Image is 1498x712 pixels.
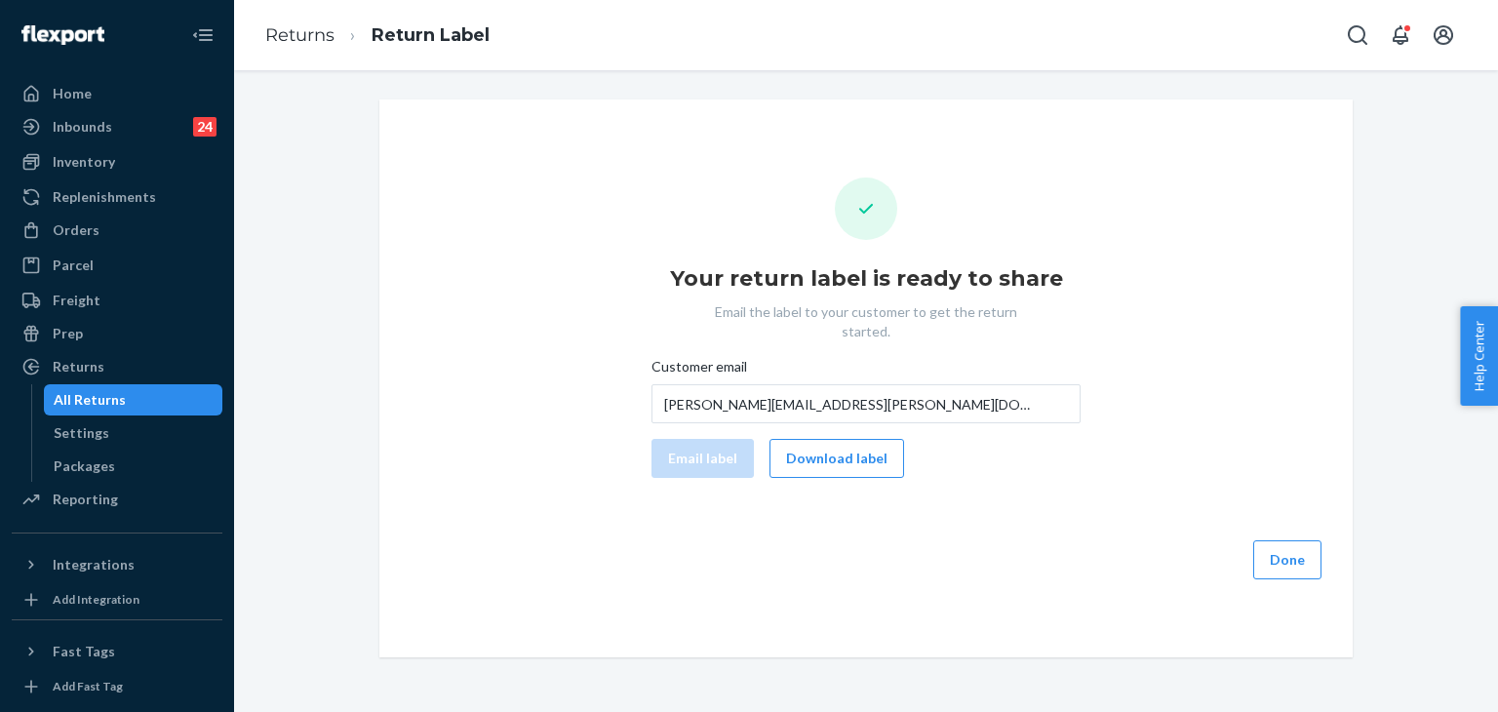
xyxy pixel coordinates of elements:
[12,588,222,612] a: Add Integration
[54,456,115,476] div: Packages
[44,451,223,482] a: Packages
[12,351,222,382] a: Returns
[44,417,223,449] a: Settings
[1338,16,1377,55] button: Open Search Box
[54,390,126,410] div: All Returns
[12,285,222,316] a: Freight
[21,25,104,45] img: Flexport logo
[53,357,104,376] div: Returns
[53,152,115,172] div: Inventory
[12,636,222,667] button: Fast Tags
[12,549,222,580] button: Integrations
[12,78,222,109] a: Home
[53,324,83,343] div: Prep
[265,24,335,46] a: Returns
[53,187,156,207] div: Replenishments
[53,256,94,275] div: Parcel
[53,490,118,509] div: Reporting
[651,384,1081,423] input: Customer email
[250,7,505,64] ol: breadcrumbs
[695,302,1037,341] p: Email the label to your customer to get the return started.
[183,16,222,55] button: Close Navigation
[769,439,904,478] button: Download label
[12,318,222,349] a: Prep
[53,291,100,310] div: Freight
[372,24,490,46] a: Return Label
[12,146,222,178] a: Inventory
[12,250,222,281] a: Parcel
[12,215,222,246] a: Orders
[53,678,123,694] div: Add Fast Tag
[1424,16,1463,55] button: Open account menu
[651,357,747,384] span: Customer email
[53,642,115,661] div: Fast Tags
[53,591,139,608] div: Add Integration
[53,84,92,103] div: Home
[12,111,222,142] a: Inbounds24
[12,181,222,213] a: Replenishments
[1253,540,1321,579] button: Done
[12,484,222,515] a: Reporting
[1460,306,1498,406] button: Help Center
[12,675,222,698] a: Add Fast Tag
[1381,16,1420,55] button: Open notifications
[44,384,223,415] a: All Returns
[54,423,109,443] div: Settings
[53,117,112,137] div: Inbounds
[53,555,135,574] div: Integrations
[193,117,217,137] div: 24
[53,220,99,240] div: Orders
[670,263,1063,295] h1: Your return label is ready to share
[651,439,754,478] button: Email label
